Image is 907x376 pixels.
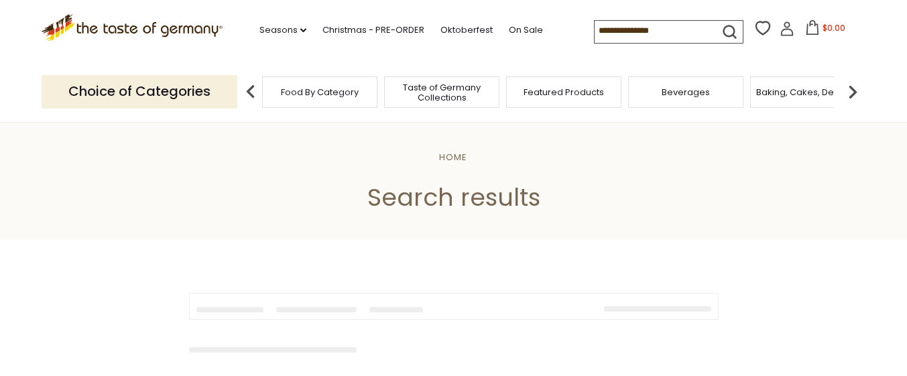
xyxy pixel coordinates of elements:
a: Oktoberfest [440,23,493,38]
a: Taste of Germany Collections [388,82,495,103]
a: Christmas - PRE-ORDER [322,23,424,38]
a: Featured Products [524,87,604,97]
a: Seasons [259,23,306,38]
p: Choice of Categories [42,75,237,108]
a: Home [439,151,467,164]
a: Beverages [662,87,710,97]
a: Baking, Cakes, Desserts [756,87,860,97]
h1: Search results [42,182,865,212]
span: $0.00 [823,22,845,34]
a: Food By Category [281,87,359,97]
a: On Sale [509,23,543,38]
button: $0.00 [797,20,854,40]
img: next arrow [839,78,866,105]
img: previous arrow [237,78,264,105]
